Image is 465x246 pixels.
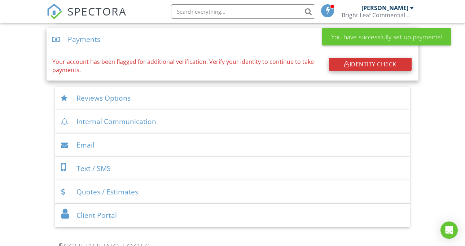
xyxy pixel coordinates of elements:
[55,110,410,133] div: Internal Communication
[47,4,62,19] img: The Best Home Inspection Software - Spectora
[47,28,418,51] div: Payments
[55,157,410,180] div: Text / SMS
[55,133,410,157] div: Email
[48,58,325,74] div: Your account has been flagged for additional verification. Verify your identity to continue to ta...
[47,10,127,25] a: SPECTORA
[55,204,410,227] div: Client Portal
[361,4,408,12] div: [PERSON_NAME]
[55,87,410,110] div: Reviews Options
[342,12,414,19] div: Bright Leaf Commercial Property Inspections
[67,4,127,19] span: SPECTORA
[55,180,410,204] div: Quotes / Estimates
[329,58,412,71] div: Identity Check
[440,221,458,239] div: Open Intercom Messenger
[322,28,451,45] div: You have successfully set up payments!
[171,4,315,19] input: Search everything...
